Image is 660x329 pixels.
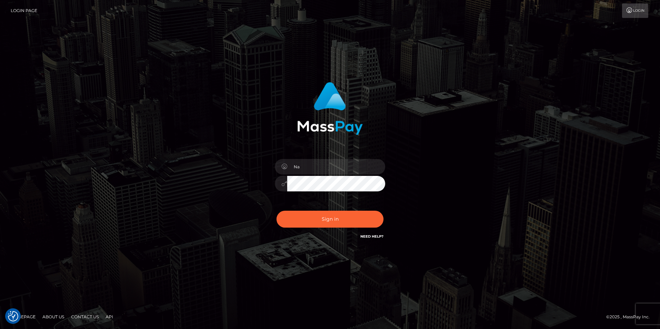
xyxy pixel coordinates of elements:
[297,82,363,135] img: MassPay Login
[8,311,38,322] a: Homepage
[276,211,384,228] button: Sign in
[68,311,101,322] a: Contact Us
[40,311,67,322] a: About Us
[8,311,18,321] img: Revisit consent button
[606,313,655,321] div: © 2025 , MassPay Inc.
[622,3,648,18] a: Login
[103,311,116,322] a: API
[8,311,18,321] button: Consent Preferences
[287,159,385,175] input: Username...
[360,234,384,239] a: Need Help?
[11,3,37,18] a: Login Page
